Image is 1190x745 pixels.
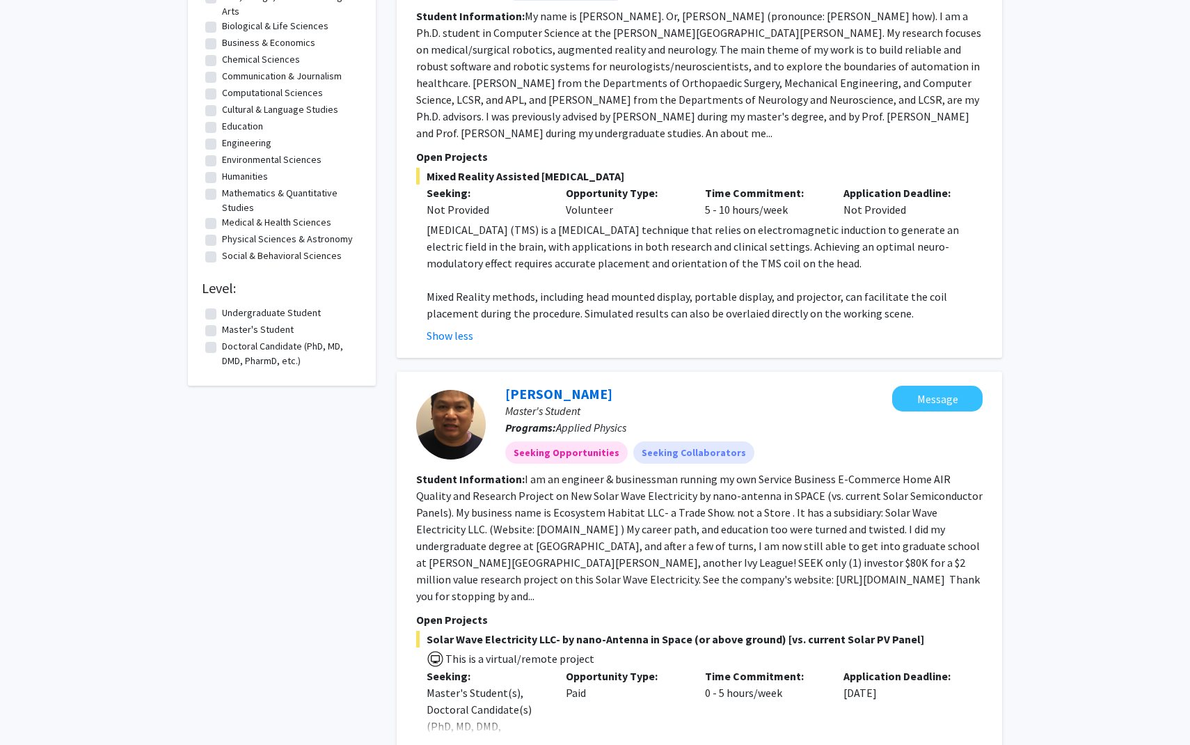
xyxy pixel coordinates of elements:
[555,185,695,218] div: Volunteer
[695,185,834,218] div: 5 - 10 hours/week
[566,185,684,201] p: Opportunity Type:
[10,682,59,735] iframe: Chat
[416,9,981,140] fg-read-more: My name is [PERSON_NAME]. Or, [PERSON_NAME] (pronounce: [PERSON_NAME] how). I am a Ph.D. student ...
[222,119,263,134] label: Education
[427,327,473,344] button: Show less
[222,339,358,368] label: Doctoral Candidate (PhD, MD, DMD, PharmD, etc.)
[416,472,983,603] fg-read-more: I am an engineer & businessman running my own Service Business E-Commerce Home AIR Quality and Re...
[222,232,353,246] label: Physical Sciences & Astronomy
[222,69,342,84] label: Communication & Journalism
[416,9,525,23] b: Student Information:
[416,613,488,627] span: Open Projects
[633,441,754,464] mat-chip: Seeking Collaborators
[222,102,338,117] label: Cultural & Language Studies
[222,52,300,67] label: Chemical Sciences
[566,668,684,684] p: Opportunity Type:
[705,668,823,684] p: Time Commitment:
[427,288,983,322] p: Mixed Reality methods, including head mounted display, portable display, and projector, can facil...
[556,421,626,434] span: Applied Physics
[222,152,322,167] label: Environmental Sciences
[222,322,294,337] label: Master's Student
[202,280,362,297] h2: Level:
[505,404,580,418] span: Master's Student
[444,652,594,666] span: This is a virtual/remote project
[416,472,525,486] b: Student Information:
[222,136,271,150] label: Engineering
[427,223,959,270] span: [MEDICAL_DATA] (TMS) is a [MEDICAL_DATA] technique that relies on electromagnetic induction to ge...
[843,185,962,201] p: Application Deadline:
[427,185,545,201] p: Seeking:
[843,668,962,684] p: Application Deadline:
[222,86,323,100] label: Computational Sciences
[222,249,342,263] label: Social & Behavioral Sciences
[222,306,321,320] label: Undergraduate Student
[222,169,268,184] label: Humanities
[427,201,545,218] div: Not Provided
[416,150,488,164] span: Open Projects
[222,215,331,230] label: Medical & Health Sciences
[222,186,358,215] label: Mathematics & Quantitative Studies
[705,185,823,201] p: Time Commitment:
[505,385,612,402] a: [PERSON_NAME]
[222,36,315,50] label: Business & Economics
[416,631,983,648] span: Solar Wave Electricity LLC- by nano-Antenna in Space (or above ground) [vs. current Solar PV Panel]
[427,668,545,684] p: Seeking:
[505,421,556,434] b: Programs:
[892,386,983,411] button: Message Winston Vo
[833,185,972,218] div: Not Provided
[505,441,628,464] mat-chip: Seeking Opportunities
[222,19,328,33] label: Biological & Life Sciences
[416,168,983,185] span: Mixed Reality Assisted [MEDICAL_DATA]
